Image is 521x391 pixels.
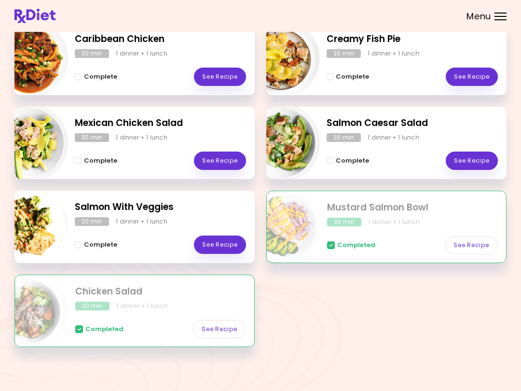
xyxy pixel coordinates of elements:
[327,71,369,83] button: Complete - Creamy Fish Pie
[75,116,246,130] h2: Mexican Chicken Salad
[327,155,369,167] button: Complete - Salmon Caesar Salad
[368,133,419,142] div: 1 dinner + 1 lunch
[327,116,498,130] h2: Salmon Caesar Salad
[116,133,167,142] div: 1 dinner + 1 lunch
[336,73,369,81] span: Complete
[337,241,375,249] span: Completed
[75,285,246,299] h2: Chicken Salad
[446,68,498,86] a: See Recipe - Creamy Fish Pie
[240,103,320,183] img: Info - Salmon Caesar Salad
[327,218,361,226] div: 30 min
[116,49,167,58] div: 1 dinner + 1 lunch
[368,49,419,58] div: 1 dinner + 1 lunch
[75,155,117,167] button: Complete - Mexican Chicken Salad
[193,320,246,338] a: See Recipe - Chicken Salad
[466,12,491,21] span: Menu
[336,157,369,165] span: Complete
[85,325,123,333] span: Completed
[327,133,361,142] div: 20 min
[116,217,167,226] div: 1 dinner + 1 lunch
[194,68,246,86] a: See Recipe - Caribbean Chicken
[75,302,110,310] div: 20 min
[14,9,55,23] img: RxDiet
[446,152,498,170] a: See Recipe - Salmon Caesar Salad
[327,32,498,46] h2: Creamy Fish Pie
[194,152,246,170] a: See Recipe - Mexican Chicken Salad
[84,73,117,81] span: Complete
[116,302,168,310] div: 1 dinner + 1 lunch
[75,217,109,226] div: 20 min
[240,19,320,99] img: Info - Creamy Fish Pie
[75,200,246,214] h2: Salmon With Veggies
[368,218,420,226] div: 1 dinner + 1 lunch
[75,32,246,46] h2: Caribbean Chicken
[327,49,361,58] div: 30 min
[327,201,497,215] h2: Mustard Salmon Bowl
[84,241,117,249] span: Complete
[240,187,320,267] img: Info - Mustard Salmon Bowl
[194,236,246,254] a: See Recipe - Salmon With Veggies
[84,157,117,165] span: Complete
[445,236,497,254] a: See Recipe - Mustard Salmon Bowl
[75,239,117,251] button: Complete - Salmon With Veggies
[75,71,117,83] button: Complete - Caribbean Chicken
[75,133,109,142] div: 30 min
[75,49,109,58] div: 30 min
